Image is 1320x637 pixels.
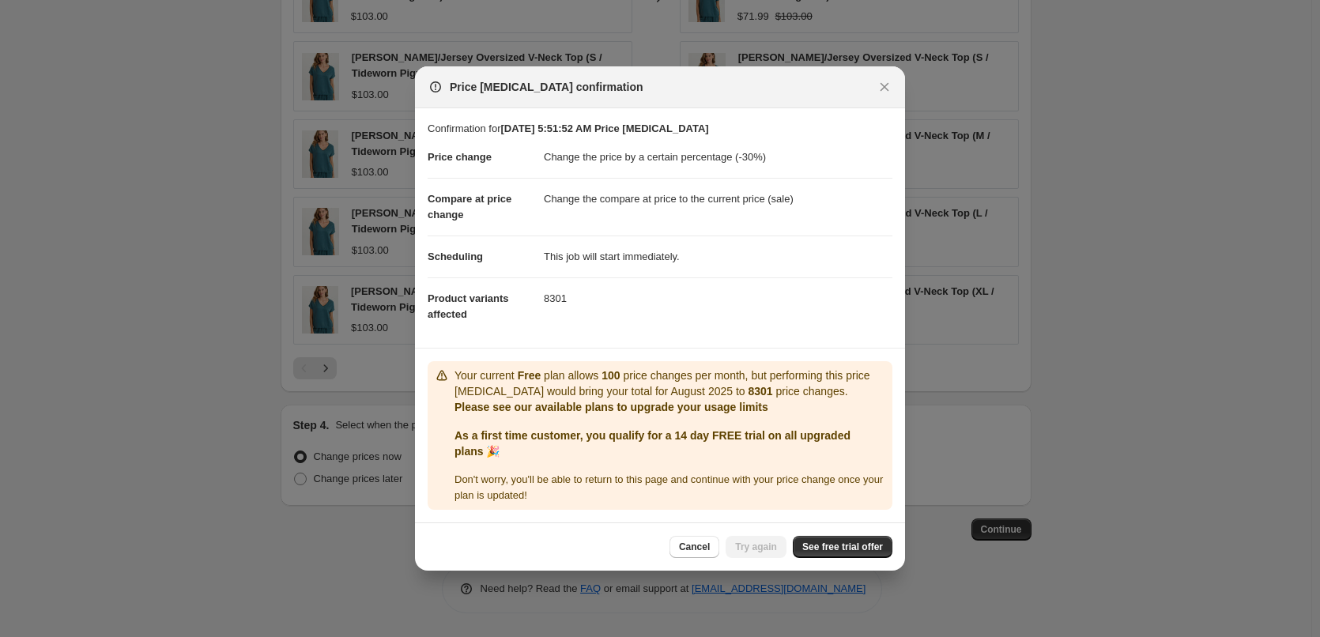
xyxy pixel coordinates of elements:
[450,79,643,95] span: Price [MEDICAL_DATA] confirmation
[428,193,511,220] span: Compare at price change
[454,367,886,399] p: Your current plan allows price changes per month, but performing this price [MEDICAL_DATA] would ...
[454,429,850,458] b: As a first time customer, you qualify for a 14 day FREE trial on all upgraded plans 🎉
[544,236,892,277] dd: This job will start immediately.
[428,121,892,137] p: Confirmation for
[669,536,719,558] button: Cancel
[793,536,892,558] a: See free trial offer
[544,277,892,319] dd: 8301
[873,76,896,98] button: Close
[802,541,883,553] span: See free trial offer
[749,385,773,398] b: 8301
[518,369,541,382] b: Free
[500,122,708,134] b: [DATE] 5:51:52 AM Price [MEDICAL_DATA]
[428,151,492,163] span: Price change
[454,399,886,415] p: Please see our available plans to upgrade your usage limits
[544,137,892,178] dd: Change the price by a certain percentage (-30%)
[428,251,483,262] span: Scheduling
[679,541,710,553] span: Cancel
[602,369,620,382] b: 100
[454,473,883,501] span: Don ' t worry, you ' ll be able to return to this page and continue with your price change once y...
[544,178,892,220] dd: Change the compare at price to the current price (sale)
[428,292,509,320] span: Product variants affected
